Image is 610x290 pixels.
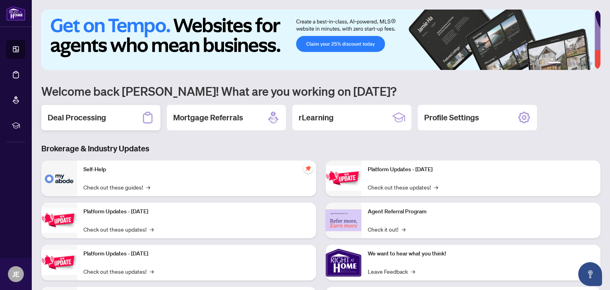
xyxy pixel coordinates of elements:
button: Open asap [578,262,602,286]
button: 1 [548,62,561,65]
h2: Deal Processing [48,112,106,123]
img: Platform Updates - July 21, 2025 [41,250,77,275]
span: → [146,183,150,191]
p: Platform Updates - [DATE] [83,249,310,258]
img: Platform Updates - June 23, 2025 [326,166,361,191]
span: → [150,267,154,276]
span: pushpin [303,164,313,173]
h3: Brokerage & Industry Updates [41,143,600,154]
img: Platform Updates - September 16, 2025 [41,208,77,233]
span: → [402,225,405,234]
a: Check out these updates!→ [83,267,154,276]
h2: Mortgage Referrals [173,112,243,123]
button: 6 [589,62,593,65]
a: Check out these updates!→ [83,225,154,234]
h2: rLearning [299,112,334,123]
span: → [150,225,154,234]
p: Platform Updates - [DATE] [368,165,594,174]
img: Self-Help [41,160,77,196]
a: Check it out!→ [368,225,405,234]
a: Check out these updates!→ [368,183,438,191]
button: 3 [570,62,573,65]
p: We want to hear what you think! [368,249,594,258]
img: Agent Referral Program [326,209,361,231]
button: 4 [577,62,580,65]
img: logo [6,6,25,21]
a: Leave Feedback→ [368,267,415,276]
img: We want to hear what you think! [326,245,361,280]
p: Agent Referral Program [368,207,594,216]
span: JE [12,269,19,280]
p: Self-Help [83,165,310,174]
button: 2 [564,62,567,65]
span: → [434,183,438,191]
h1: Welcome back [PERSON_NAME]! What are you working on [DATE]? [41,83,600,99]
img: Slide 0 [41,10,595,70]
span: → [411,267,415,276]
h2: Profile Settings [424,112,479,123]
a: Check out these guides!→ [83,183,150,191]
p: Platform Updates - [DATE] [83,207,310,216]
button: 5 [583,62,586,65]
